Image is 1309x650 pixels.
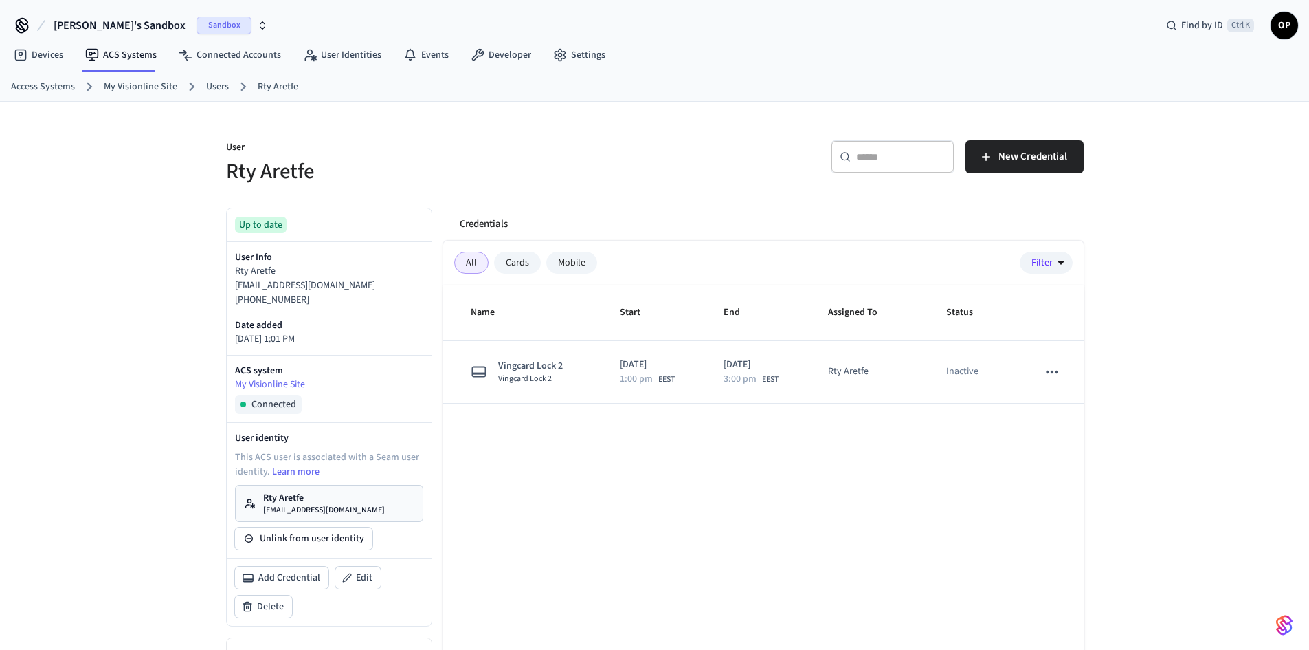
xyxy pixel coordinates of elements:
[449,208,519,241] button: Credentials
[724,374,757,384] span: 3:00 pm
[724,302,758,323] span: End
[965,140,1084,173] button: New Credential
[460,43,542,67] a: Developer
[443,285,1084,404] table: sticky table
[471,302,513,323] span: Name
[620,358,691,372] p: [DATE]
[454,252,489,274] div: All
[498,359,563,373] span: Vingcard Lock 2
[828,365,869,379] div: Rty Aretfe
[258,80,298,94] a: Rty Aretfe
[724,358,794,372] p: [DATE]
[235,279,423,293] p: [EMAIL_ADDRESS][DOMAIN_NAME]
[263,505,385,516] p: [EMAIL_ADDRESS][DOMAIN_NAME]
[54,17,186,34] span: [PERSON_NAME]'s Sandbox
[1276,614,1293,636] img: SeamLogoGradient.69752ec5.svg
[235,378,423,392] a: My Visionline Site
[251,398,296,411] span: Connected
[235,217,287,233] div: Up to date
[620,374,653,384] span: 1:00 pm
[1020,252,1073,274] button: Filter
[1272,13,1297,38] span: OP
[3,43,74,67] a: Devices
[235,485,423,522] a: Rty Aretfe[EMAIL_ADDRESS][DOMAIN_NAME]
[11,80,75,94] a: Access Systems
[272,465,320,479] a: Learn more
[546,252,597,274] div: Mobile
[335,567,381,589] button: Edit
[235,528,372,550] button: Unlink from user identity
[828,302,895,323] span: Assigned To
[946,302,991,323] span: Status
[206,80,229,94] a: Users
[392,43,460,67] a: Events
[1271,12,1298,39] button: OP
[235,364,423,378] p: ACS system
[235,264,423,279] p: Rty Aretfe
[104,80,177,94] a: My Visionline Site
[235,596,292,618] button: Delete
[620,302,658,323] span: Start
[494,252,541,274] div: Cards
[762,373,779,386] span: EEST
[498,373,563,384] span: Vingcard Lock 2
[946,365,978,379] p: Inactive
[197,17,251,34] span: Sandbox
[226,158,647,186] h5: Rty Aretfe
[998,148,1067,166] span: New Credential
[1181,19,1223,32] span: Find by ID
[74,43,168,67] a: ACS Systems
[292,43,392,67] a: User Identities
[226,140,647,158] p: User
[658,373,675,386] span: EEST
[235,293,423,307] p: [PHONE_NUMBER]
[235,567,328,589] button: Add Credential
[258,571,320,585] span: Add Credential
[1227,19,1254,32] span: Ctrl K
[235,451,423,479] p: This ACS user is associated with a Seam user identity.
[257,600,284,614] span: Delete
[263,491,385,505] p: Rty Aretfe
[235,332,423,347] p: [DATE] 1:01 PM
[168,43,292,67] a: Connected Accounts
[356,571,372,585] span: Edit
[542,43,616,67] a: Settings
[235,431,423,445] p: User identity
[235,318,423,332] p: Date added
[1155,13,1265,38] div: Find by IDCtrl K
[235,250,423,264] p: User Info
